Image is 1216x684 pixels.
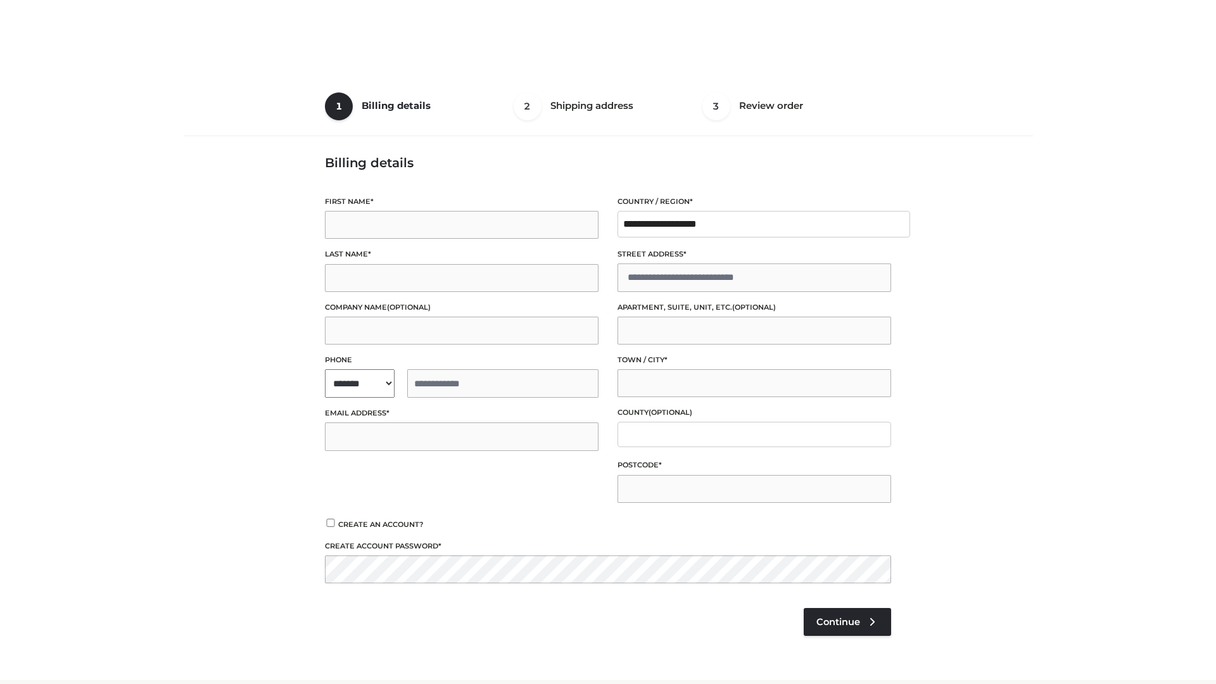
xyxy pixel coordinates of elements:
label: Email address [325,407,598,419]
label: Apartment, suite, unit, etc. [617,301,891,313]
span: (optional) [649,408,692,417]
label: Phone [325,354,598,366]
label: Postcode [617,459,891,471]
label: First name [325,196,598,208]
label: Company name [325,301,598,313]
span: (optional) [387,303,431,312]
span: Shipping address [550,99,633,111]
span: Review order [739,99,803,111]
label: Town / City [617,354,891,366]
label: County [617,407,891,419]
input: Create an account? [325,519,336,527]
label: Street address [617,248,891,260]
span: (optional) [732,303,776,312]
span: 3 [702,92,730,120]
span: Continue [816,616,860,628]
span: 1 [325,92,353,120]
span: 2 [514,92,541,120]
span: Billing details [362,99,431,111]
label: Last name [325,248,598,260]
span: Create an account? [338,520,424,529]
h3: Billing details [325,155,891,170]
a: Continue [804,608,891,636]
label: Create account password [325,540,891,552]
label: Country / Region [617,196,891,208]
